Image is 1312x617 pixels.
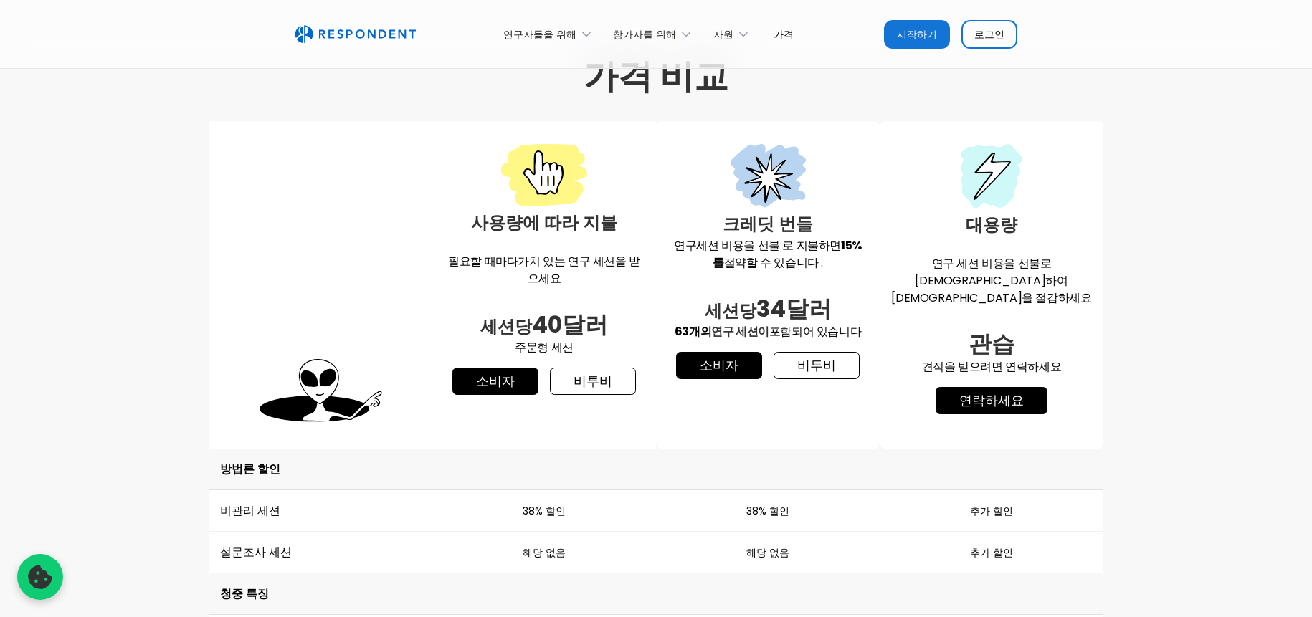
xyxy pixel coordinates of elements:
font: 세션 비용을 선불 로 지불하면 [696,237,841,254]
font: 견적을 받으려면 연락하세요 [922,358,1061,375]
font: 연구 [674,237,696,254]
font: 가치 있는 연구 세션을 받으세요 [518,253,640,287]
font: 가격 비교 [584,52,728,100]
font: 연구자들을 위해 [503,27,576,42]
font: 가격 [774,27,794,42]
font: 포함되어 있습니다 [769,323,861,340]
font: 필요할 때마다 [448,253,518,269]
font: 연락하세요 [959,392,1024,409]
a: 소비자 [676,352,762,379]
font: 크레딧 번들 [723,212,813,236]
div: 자원 [705,17,761,51]
font: 40달러 [532,308,608,340]
font: 비투비 [574,373,612,390]
a: 소비자 [452,368,538,395]
font: 15%를 [713,237,862,271]
font: 참가자를 위해 [613,27,676,42]
a: 시작하기 [884,20,950,49]
div: 연구자들을 위해 [495,17,605,51]
font: 비투비 [797,357,836,374]
a: 가격 [762,17,805,51]
font: 소비자 [700,357,738,374]
font: 세션당 [480,315,532,338]
a: 연락하세요 [936,387,1047,414]
font: 38% 할인 [746,503,789,517]
font: 해당 없음 [523,545,566,559]
font: 주문형 세션 [515,339,574,355]
font: 34달러 [756,292,832,325]
font: 시작하기 [897,27,937,42]
font: 절약할 수 있습니다 . [724,254,823,271]
font: 소비자 [476,373,515,390]
div: 참가자를 위해 [605,17,705,51]
font: 38% 할인 [523,503,566,517]
font: 연구 세션이 [711,323,769,340]
font: 청중 특징 [220,585,269,602]
font: 비관리 세션 [220,502,280,519]
font: 설문조사 세션 [220,544,292,560]
font: 세션당 [705,299,756,322]
font: 63개의 [675,323,711,340]
font: 대용량 [966,213,1017,236]
a: 비투비 [774,352,860,379]
img: 제목 없는 UI 로고 텍스트 [295,25,416,44]
font: 연구 세션 비용을 선불 [932,255,1040,272]
font: 해당 없음 [746,545,789,559]
font: 로그인 [974,27,1004,42]
a: 로그인 [961,20,1017,49]
font: 관습 [969,327,1014,360]
font: 방법론 할인 [220,461,280,477]
a: 집 [295,25,416,44]
font: 자원 [713,27,733,42]
font: 추가 할인 [970,545,1013,559]
a: 비투비 [550,368,636,395]
font: 로 [DEMOGRAPHIC_DATA]하여 [DEMOGRAPHIC_DATA]을 절감하세요 [891,255,1091,306]
font: 추가 할인 [970,503,1013,517]
font: 사용량에 따라 지불 [471,211,617,234]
